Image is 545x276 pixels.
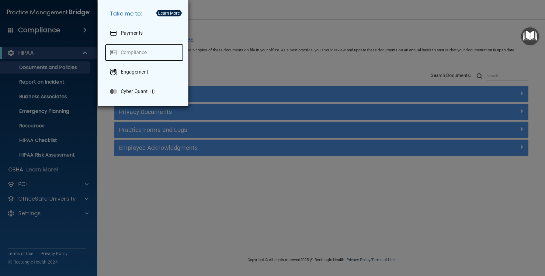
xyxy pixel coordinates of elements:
p: Payments [121,30,143,36]
button: Open Resource Center [521,27,539,45]
p: Cyber Quant [121,88,148,95]
p: Engagement [121,69,148,75]
a: Cyber Quant [105,83,183,100]
button: Learn More [156,10,182,16]
iframe: Drift Widget Chat Controller [440,233,538,257]
h5: Take me to: [105,5,183,22]
a: Engagement [105,64,183,81]
div: Learn More [158,11,180,15]
a: Payments [105,25,183,42]
a: Compliance [105,44,183,61]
